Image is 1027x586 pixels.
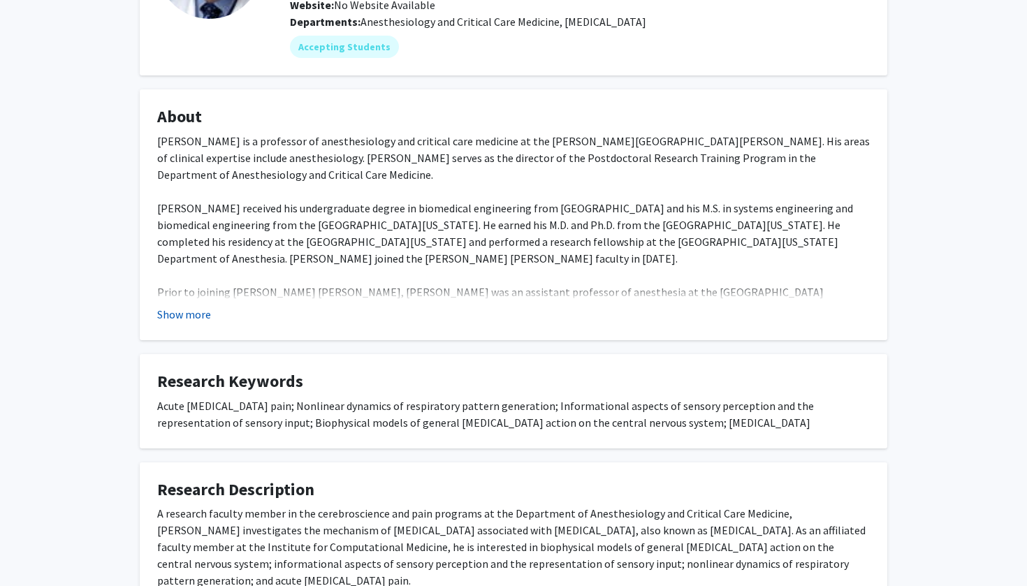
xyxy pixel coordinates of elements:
h4: About [157,107,870,127]
h4: Research Keywords [157,372,870,392]
h4: Research Description [157,480,870,500]
b: Departments: [290,15,360,29]
span: Anesthesiology and Critical Care Medicine, [MEDICAL_DATA] [360,15,646,29]
button: Show more [157,306,211,323]
div: [PERSON_NAME] is a professor of anesthesiology and critical care medicine at the [PERSON_NAME][GE... [157,133,870,384]
div: Acute [MEDICAL_DATA] pain; Nonlinear dynamics of respiratory pattern generation; Informational as... [157,397,870,431]
mat-chip: Accepting Students [290,36,399,58]
iframe: Chat [10,523,59,576]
